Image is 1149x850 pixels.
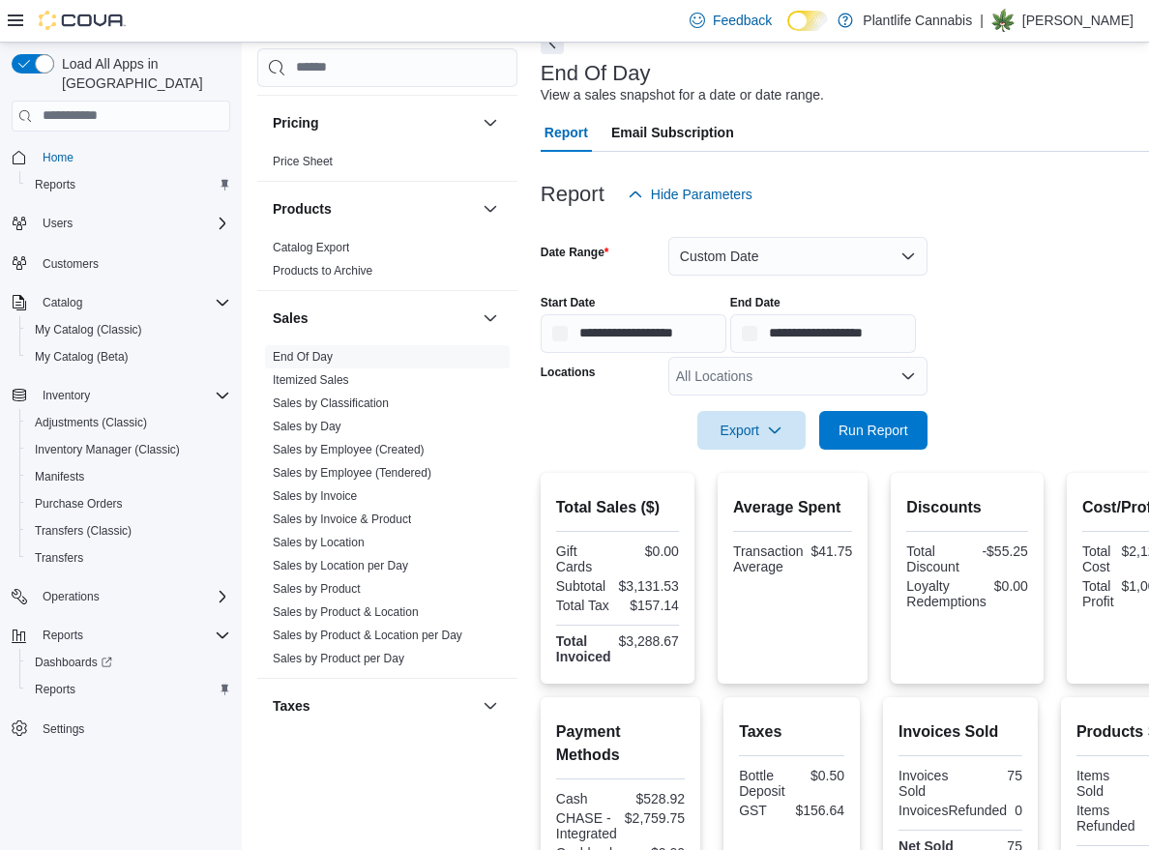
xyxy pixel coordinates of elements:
span: Reports [27,173,230,196]
a: Dashboards [27,651,120,674]
span: Reports [27,678,230,701]
a: Adjustments (Classic) [27,411,155,434]
a: Customers [35,252,106,276]
a: Sales by Location [273,536,365,549]
span: Inventory Manager (Classic) [35,442,180,457]
div: Loyalty Redemptions [906,578,987,609]
button: Adjustments (Classic) [19,409,238,436]
a: Sales by Employee (Tendered) [273,466,431,480]
button: Purchase Orders [19,490,238,517]
a: Sales by Location per Day [273,559,408,572]
button: Catalog [4,289,238,316]
h2: Taxes [739,720,844,744]
a: Catalog Export [273,241,349,254]
div: $3,288.67 [619,633,679,649]
button: Sales [273,308,475,328]
span: Report [545,113,588,152]
button: Operations [35,585,107,608]
button: Transfers (Classic) [19,517,238,544]
span: Home [43,150,74,165]
div: $41.75 [811,543,853,559]
span: Inventory [43,388,90,403]
span: Transfers [35,550,83,566]
span: Users [35,212,230,235]
span: Feedback [713,11,772,30]
button: Catalog [35,291,90,314]
div: Invoices Sold [899,768,957,799]
span: Customers [43,256,99,272]
button: Run Report [819,411,928,450]
button: Home [4,143,238,171]
span: Hide Parameters [651,185,752,204]
span: Catalog Export [273,240,349,255]
div: Bottle Deposit [739,768,787,799]
div: Gift Cards [556,543,614,574]
button: Inventory [35,384,98,407]
div: InvoicesRefunded [899,803,1007,818]
div: Products [257,236,517,290]
button: Inventory Manager (Classic) [19,436,238,463]
a: Dashboards [19,649,238,676]
span: Operations [35,585,230,608]
a: Settings [35,718,92,741]
span: End Of Day [273,349,333,365]
a: Sales by Employee (Created) [273,443,425,456]
div: $528.92 [624,791,685,806]
a: Reports [27,678,83,701]
a: My Catalog (Classic) [27,318,150,341]
img: Cova [39,11,126,30]
h3: Taxes [273,696,310,716]
h2: Invoices Sold [899,720,1022,744]
button: Products [273,199,475,219]
a: Manifests [27,465,92,488]
h3: Report [541,183,604,206]
button: Pricing [273,113,475,132]
label: Date Range [541,245,609,260]
button: Reports [4,622,238,649]
input: Press the down key to open a popover containing a calendar. [730,314,916,353]
div: -$55.25 [971,543,1028,559]
span: Sales by Product [273,581,361,597]
button: My Catalog (Beta) [19,343,238,370]
div: GST [739,803,787,818]
a: Itemized Sales [273,373,349,387]
p: [PERSON_NAME] [1022,9,1134,32]
span: Catalog [43,295,82,310]
a: Price Sheet [273,155,333,168]
span: Email Subscription [611,113,734,152]
a: Sales by Product & Location [273,605,419,619]
button: Custom Date [668,237,928,276]
h3: Sales [273,308,309,328]
span: Catalog [35,291,230,314]
input: Press the down key to open a popover containing a calendar. [541,314,726,353]
span: Adjustments (Classic) [27,411,230,434]
a: Transfers [27,546,91,570]
div: Jesse Thurston [991,9,1015,32]
span: Itemized Sales [273,372,349,388]
div: $0.50 [796,768,844,783]
p: | [980,9,984,32]
a: Reports [27,173,83,196]
span: My Catalog (Beta) [27,345,230,368]
h3: End Of Day [541,62,651,85]
button: Customers [4,249,238,277]
a: Sales by Product & Location per Day [273,629,462,642]
div: 0 [1015,803,1022,818]
span: Sales by Location [273,535,365,550]
span: Dark Mode [787,31,788,32]
div: Total Cost [1082,543,1114,574]
h2: Average Spent [733,496,852,519]
button: Reports [19,676,238,703]
button: My Catalog (Classic) [19,316,238,343]
span: Sales by Product per Day [273,651,404,666]
label: End Date [730,295,781,310]
h2: Discounts [906,496,1028,519]
button: Transfers [19,544,238,572]
button: Export [697,411,806,450]
button: Taxes [273,696,475,716]
div: $3,131.53 [619,578,679,594]
span: Users [43,216,73,231]
div: Sales [257,345,517,678]
span: Operations [43,589,100,604]
span: Sales by Employee (Tendered) [273,465,431,481]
